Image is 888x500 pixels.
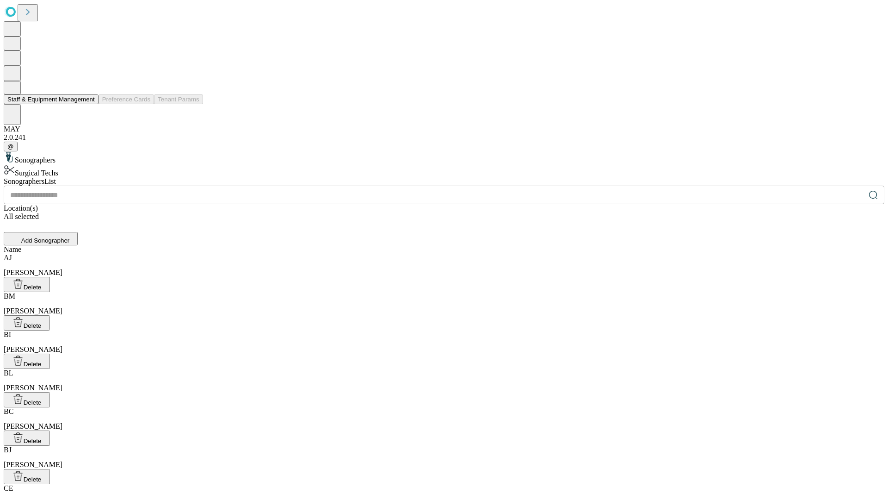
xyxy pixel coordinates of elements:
[4,232,78,245] button: Add Sonographer
[24,476,42,483] span: Delete
[4,431,50,446] button: Delete
[4,331,884,354] div: [PERSON_NAME]
[4,177,884,186] div: Sonographers List
[4,407,13,415] span: BC
[4,164,884,177] div: Surgical Techs
[99,94,154,104] button: Preference Cards
[24,437,42,444] span: Delete
[4,125,884,133] div: MAY
[7,143,14,150] span: @
[4,315,50,331] button: Delete
[4,254,884,277] div: [PERSON_NAME]
[4,407,884,431] div: [PERSON_NAME]
[4,277,50,292] button: Delete
[4,469,50,484] button: Delete
[4,292,15,300] span: BM
[4,369,13,377] span: BL
[24,322,42,329] span: Delete
[4,94,99,104] button: Staff & Equipment Management
[4,446,12,454] span: BJ
[4,484,13,492] span: CE
[4,392,50,407] button: Delete
[24,361,42,368] span: Delete
[4,446,884,469] div: [PERSON_NAME]
[4,331,11,338] span: BI
[4,292,884,315] div: [PERSON_NAME]
[4,204,38,212] span: Location(s)
[4,142,18,151] button: @
[4,245,884,254] div: Name
[4,354,50,369] button: Delete
[24,284,42,291] span: Delete
[4,212,884,221] div: All selected
[4,254,12,262] span: AJ
[4,133,884,142] div: 2.0.241
[24,399,42,406] span: Delete
[154,94,203,104] button: Tenant Params
[21,237,69,244] span: Add Sonographer
[4,369,884,392] div: [PERSON_NAME]
[4,151,884,164] div: Sonographers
